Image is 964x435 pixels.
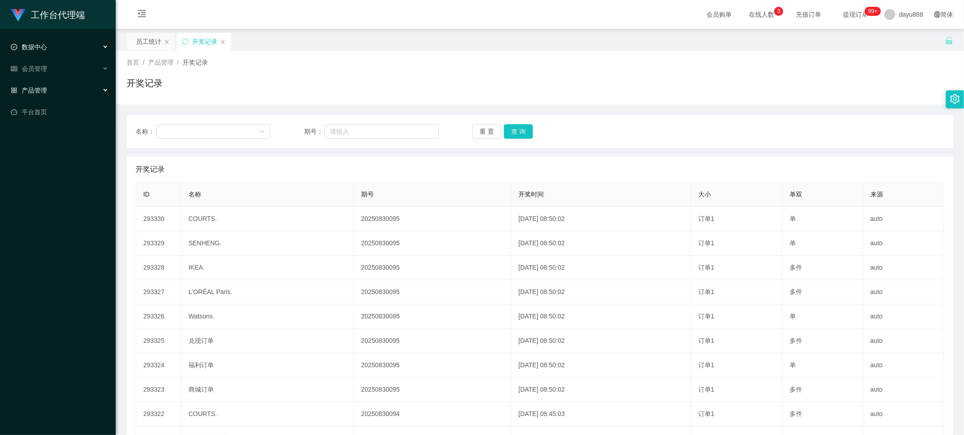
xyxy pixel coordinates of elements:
[354,402,511,426] td: 20250830094
[354,231,511,256] td: 20250830095
[11,87,17,94] i: 图标: appstore-o
[354,256,511,280] td: 20250830095
[504,124,533,139] button: 查 询
[790,361,796,369] span: 单
[136,304,181,329] td: 293326
[790,239,796,247] span: 单
[354,280,511,304] td: 20250830095
[136,256,181,280] td: 293328
[354,207,511,231] td: 20250830095
[354,304,511,329] td: 20250830095
[790,191,802,198] span: 单双
[790,215,796,222] span: 单
[777,7,781,16] p: 3
[698,264,715,271] span: 订单1
[511,402,691,426] td: [DATE] 08:45:03
[354,353,511,378] td: 20250830095
[136,33,161,50] div: 员工统计
[188,191,201,198] span: 名称
[863,231,944,256] td: auto
[181,353,354,378] td: 福利订单
[865,7,881,16] sup: 1016
[511,231,691,256] td: [DATE] 08:50:02
[790,410,802,417] span: 多件
[863,207,944,231] td: auto
[511,329,691,353] td: [DATE] 08:50:02
[511,280,691,304] td: [DATE] 08:50:02
[790,337,802,344] span: 多件
[790,313,796,320] span: 单
[181,329,354,353] td: 兑现订单
[511,256,691,280] td: [DATE] 08:50:02
[127,59,139,66] span: 首页
[11,43,47,51] span: 数据中心
[136,280,181,304] td: 293327
[148,59,174,66] span: 产品管理
[11,11,85,18] a: 工作台代理端
[164,39,169,45] i: 图标: close
[934,11,940,18] i: 图标: global
[354,329,511,353] td: 20250830095
[136,207,181,231] td: 293330
[127,76,163,90] h1: 开奖记录
[698,386,715,393] span: 订单1
[361,191,374,198] span: 期号
[181,280,354,304] td: L'ORÉAL Paris.
[324,124,439,139] input: 请输入
[945,37,953,45] i: 图标: unlock
[698,288,715,295] span: 订单1
[790,288,802,295] span: 多件
[181,231,354,256] td: SENHENG.
[127,0,157,29] i: 图标: menu-fold
[698,215,715,222] span: 订单1
[863,402,944,426] td: auto
[181,402,354,426] td: COURTS.
[698,337,715,344] span: 订单1
[838,11,873,18] span: 提现订单
[511,304,691,329] td: [DATE] 08:50:02
[11,44,17,50] i: 图标: check-circle-o
[863,378,944,402] td: auto
[181,207,354,231] td: COURTS.
[791,11,826,18] span: 充值订单
[183,59,208,66] span: 开奖记录
[136,378,181,402] td: 293323
[863,256,944,280] td: auto
[136,164,165,175] span: 开奖记录
[863,353,944,378] td: auto
[511,353,691,378] td: [DATE] 08:50:02
[143,191,150,198] span: ID
[774,7,783,16] sup: 3
[518,191,544,198] span: 开奖时间
[136,231,181,256] td: 293329
[472,124,501,139] button: 重 置
[698,410,715,417] span: 订单1
[304,127,324,136] span: 期号：
[11,65,17,72] i: 图标: table
[11,103,108,121] a: 图标: dashboard平台首页
[182,38,188,45] i: 图标: sync
[192,33,217,50] div: 开奖记录
[177,59,179,66] span: /
[181,378,354,402] td: 商城订单
[511,207,691,231] td: [DATE] 08:50:02
[863,280,944,304] td: auto
[870,191,883,198] span: 来源
[220,39,226,45] i: 图标: close
[698,191,711,198] span: 大小
[143,59,145,66] span: /
[863,304,944,329] td: auto
[863,329,944,353] td: auto
[744,11,779,18] span: 在线人数
[11,65,47,72] span: 会员管理
[354,378,511,402] td: 20250830095
[11,9,25,22] img: logo.9652507e.png
[790,386,802,393] span: 多件
[181,256,354,280] td: IKEA.
[698,361,715,369] span: 订单1
[259,129,265,135] i: 图标: down
[136,127,156,136] span: 名称：
[136,353,181,378] td: 293324
[950,94,960,104] i: 图标: setting
[698,239,715,247] span: 订单1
